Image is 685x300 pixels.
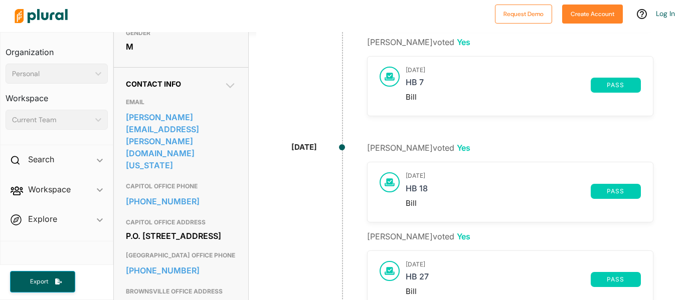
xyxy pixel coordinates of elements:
span: Yes [457,231,470,241]
h3: [DATE] [406,261,641,268]
a: HB 27 [406,272,591,287]
h3: Workspace [6,84,108,106]
a: [PHONE_NUMBER] [126,263,236,278]
span: [PERSON_NAME] voted [367,231,470,241]
h3: Organization [6,38,108,60]
h3: [DATE] [406,67,641,74]
button: Request Demo [495,5,552,24]
div: Bill [406,199,641,208]
h3: [DATE] [406,172,641,179]
button: Export [10,271,75,292]
span: [PERSON_NAME] voted [367,143,470,153]
div: Personal [12,69,91,79]
span: Yes [457,37,470,47]
a: Log In [656,9,675,18]
a: [PERSON_NAME][EMAIL_ADDRESS][PERSON_NAME][DOMAIN_NAME][US_STATE] [126,110,236,173]
h2: Search [28,154,54,165]
div: Current Team [12,115,91,125]
span: Yes [457,143,470,153]
span: Contact Info [126,80,181,88]
div: Bill [406,287,641,296]
h3: CAPITOL OFFICE ADDRESS [126,216,236,228]
h3: CAPITOL OFFICE PHONE [126,180,236,192]
h3: EMAIL [126,96,236,108]
div: P.O. [STREET_ADDRESS] [126,228,236,243]
span: pass [597,82,635,88]
h3: [GEOGRAPHIC_DATA] OFFICE PHONE [126,249,236,261]
a: HB 18 [406,184,591,199]
button: Create Account [562,5,623,24]
a: [PHONE_NUMBER] [126,194,236,209]
span: Export [23,277,55,286]
span: [PERSON_NAME] voted [367,37,470,47]
h3: BROWNSVILLE OFFICE ADDRESS [126,285,236,297]
div: [DATE] [291,142,317,153]
a: Create Account [562,8,623,19]
div: M [126,39,236,54]
span: pass [597,188,635,194]
div: Bill [406,93,641,102]
a: Request Demo [495,8,552,19]
span: pass [597,276,635,282]
a: HB 7 [406,78,591,93]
